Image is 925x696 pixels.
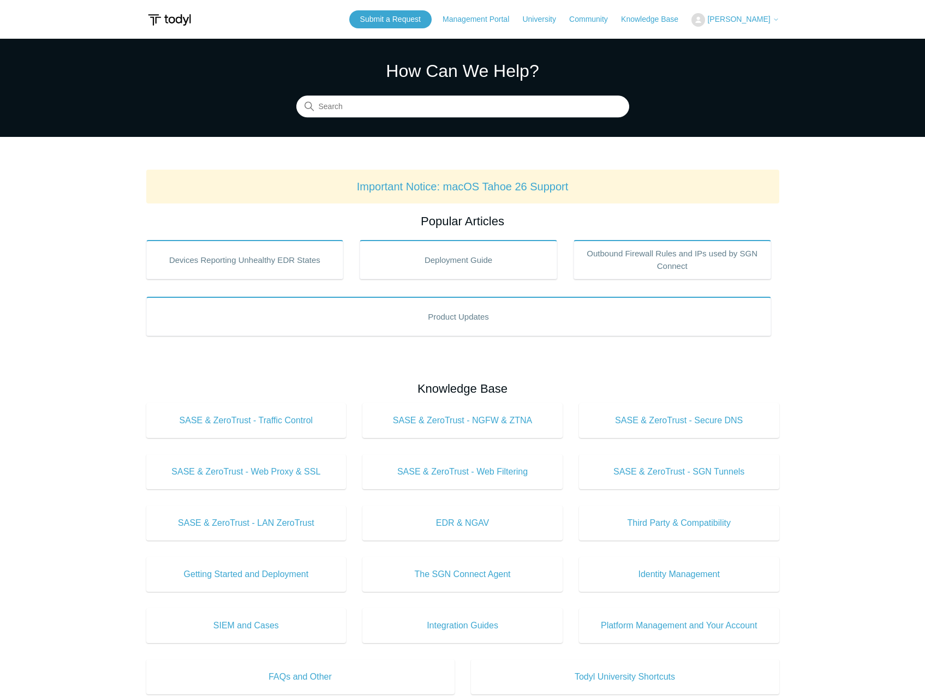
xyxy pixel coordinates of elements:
a: EDR & NGAV [362,506,563,541]
span: Third Party & Compatibility [595,517,763,530]
span: SIEM and Cases [163,619,330,632]
span: EDR & NGAV [379,517,546,530]
a: Devices Reporting Unhealthy EDR States [146,240,344,279]
span: Integration Guides [379,619,546,632]
span: SASE & ZeroTrust - Web Filtering [379,465,546,478]
h1: How Can We Help? [296,58,629,84]
span: SASE & ZeroTrust - Secure DNS [595,414,763,427]
a: Identity Management [579,557,779,592]
a: Submit a Request [349,10,432,28]
a: Getting Started and Deployment [146,557,347,592]
a: Todyl University Shortcuts [471,659,779,694]
a: Platform Management and Your Account [579,608,779,643]
a: SASE & ZeroTrust - Traffic Control [146,403,347,438]
span: Identity Management [595,568,763,581]
a: Product Updates [146,297,771,336]
span: Getting Started and Deployment [163,568,330,581]
span: FAQs and Other [163,670,438,683]
h2: Popular Articles [146,212,779,230]
a: The SGN Connect Agent [362,557,563,592]
a: SIEM and Cases [146,608,347,643]
a: Integration Guides [362,608,563,643]
span: Platform Management and Your Account [595,619,763,632]
span: SASE & ZeroTrust - SGN Tunnels [595,465,763,478]
a: SASE & ZeroTrust - NGFW & ZTNA [362,403,563,438]
a: SASE & ZeroTrust - LAN ZeroTrust [146,506,347,541]
a: Deployment Guide [360,240,557,279]
span: SASE & ZeroTrust - Traffic Control [163,414,330,427]
span: SASE & ZeroTrust - LAN ZeroTrust [163,517,330,530]
a: SASE & ZeroTrust - SGN Tunnels [579,454,779,489]
span: The SGN Connect Agent [379,568,546,581]
button: [PERSON_NAME] [691,13,779,27]
a: Community [569,14,619,25]
span: SASE & ZeroTrust - Web Proxy & SSL [163,465,330,478]
img: Todyl Support Center Help Center home page [146,10,193,30]
span: Todyl University Shortcuts [487,670,763,683]
a: SASE & ZeroTrust - Secure DNS [579,403,779,438]
a: University [522,14,566,25]
a: Important Notice: macOS Tahoe 26 Support [357,181,569,193]
a: Management Portal [443,14,520,25]
a: Third Party & Compatibility [579,506,779,541]
h2: Knowledge Base [146,380,779,398]
span: SASE & ZeroTrust - NGFW & ZTNA [379,414,546,427]
input: Search [296,96,629,118]
a: SASE & ZeroTrust - Web Proxy & SSL [146,454,347,489]
a: Knowledge Base [621,14,689,25]
a: FAQs and Other [146,659,455,694]
a: Outbound Firewall Rules and IPs used by SGN Connect [574,240,771,279]
span: [PERSON_NAME] [707,15,770,23]
a: SASE & ZeroTrust - Web Filtering [362,454,563,489]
